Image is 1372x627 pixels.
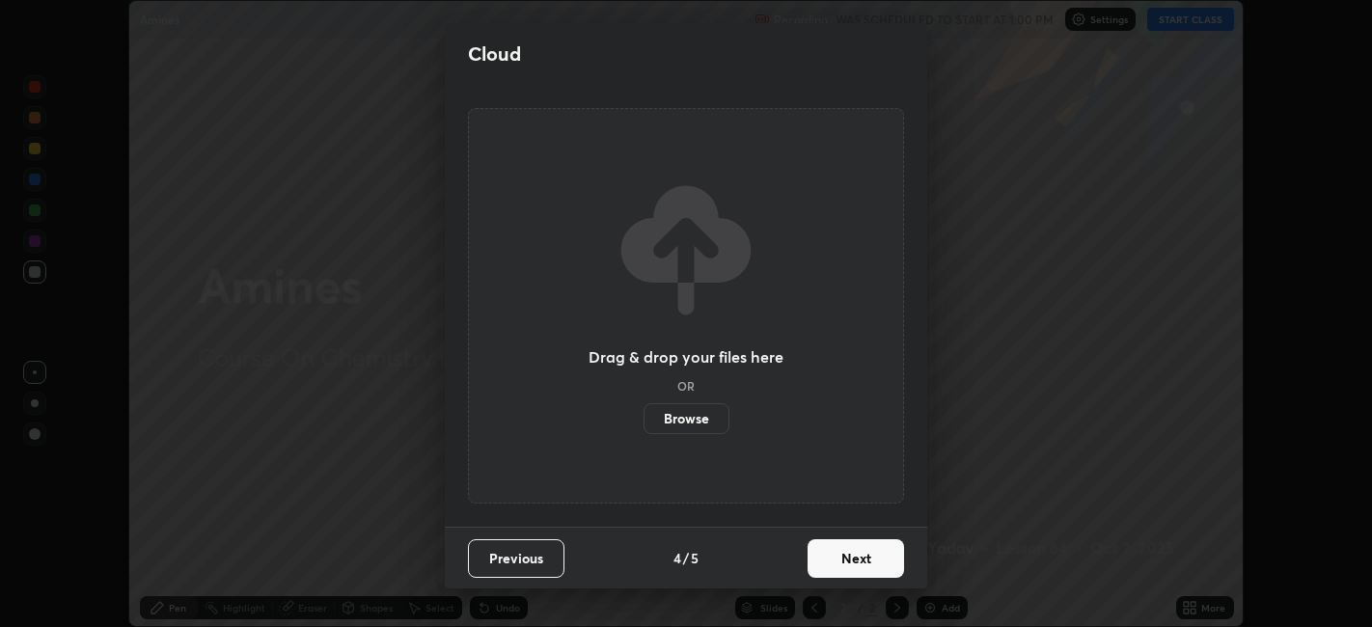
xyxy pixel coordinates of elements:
button: Next [808,539,904,578]
h4: 4 [673,548,681,568]
h2: Cloud [468,41,521,67]
h3: Drag & drop your files here [589,349,783,365]
h5: OR [677,380,695,392]
h4: 5 [691,548,699,568]
h4: / [683,548,689,568]
button: Previous [468,539,564,578]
